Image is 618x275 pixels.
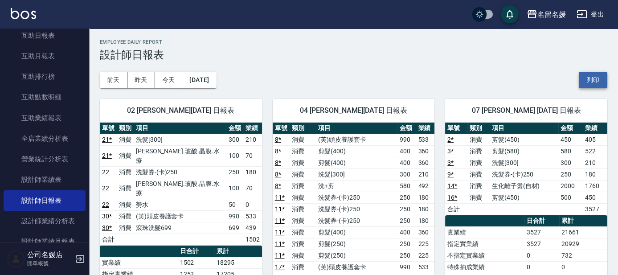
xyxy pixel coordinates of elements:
[416,145,434,157] td: 360
[316,157,397,168] td: 剪髮(400)
[226,134,243,145] td: 300
[490,192,558,203] td: 剪髮(450)
[524,238,559,250] td: 3527
[290,180,316,192] td: 消費
[283,106,424,115] span: 04 [PERSON_NAME][DATE] 日報表
[397,123,416,134] th: 金額
[583,145,607,157] td: 522
[226,166,243,178] td: 250
[467,168,490,180] td: 消費
[4,46,86,66] a: 互助月報表
[214,257,262,268] td: 18295
[117,166,134,178] td: 消費
[416,192,434,203] td: 180
[290,123,316,134] th: 類別
[524,250,559,261] td: 0
[117,222,134,234] td: 消費
[416,123,434,134] th: 業績
[7,250,25,268] img: Person
[117,199,134,210] td: 消費
[445,238,524,250] td: 指定實業績
[27,259,73,267] p: 開單帳號
[316,145,397,157] td: 剪髮(400)
[583,157,607,168] td: 210
[226,145,243,166] td: 100
[490,157,558,168] td: 洗髮[300]
[100,49,607,61] h3: 設計師日報表
[155,72,183,88] button: 今天
[243,166,262,178] td: 180
[490,168,558,180] td: 洗髮券-(卡)250
[290,203,316,215] td: 消費
[290,215,316,226] td: 消費
[397,157,416,168] td: 400
[467,134,490,145] td: 消費
[524,215,559,227] th: 日合計
[316,192,397,203] td: 洗髮券-(卡)250
[4,149,86,169] a: 營業統計分析表
[445,123,607,215] table: a dense table
[573,6,607,23] button: 登出
[243,145,262,166] td: 70
[111,106,251,115] span: 02 [PERSON_NAME][DATE] 日報表
[102,201,109,208] a: 22
[583,203,607,215] td: 3527
[416,238,434,250] td: 225
[290,192,316,203] td: 消費
[243,222,262,234] td: 439
[583,180,607,192] td: 1760
[467,192,490,203] td: 消費
[416,157,434,168] td: 360
[100,234,117,245] td: 合計
[397,226,416,238] td: 400
[558,180,583,192] td: 2000
[4,190,86,211] a: 設計師日報表
[134,145,226,166] td: [PERSON_NAME].玻酸.晶膜.水療
[397,168,416,180] td: 300
[558,134,583,145] td: 450
[583,168,607,180] td: 180
[4,231,86,252] a: 設計師業績月報表
[134,210,226,222] td: (芙)頭皮養護套卡
[290,134,316,145] td: 消費
[290,226,316,238] td: 消費
[416,226,434,238] td: 360
[316,134,397,145] td: (芙)頭皮養護套卡
[445,250,524,261] td: 不指定實業績
[4,87,86,107] a: 互助點數明細
[117,123,134,134] th: 類別
[243,178,262,199] td: 70
[117,178,134,199] td: 消費
[490,123,558,134] th: 項目
[490,180,558,192] td: 生化離子燙(自材)
[102,168,109,176] a: 22
[100,257,178,268] td: 實業績
[316,250,397,261] td: 剪髮(250)
[467,180,490,192] td: 消費
[226,123,243,134] th: 金額
[467,145,490,157] td: 消費
[214,246,262,257] th: 累計
[416,203,434,215] td: 180
[467,123,490,134] th: 類別
[445,261,524,273] td: 特殊抽成業績
[397,145,416,157] td: 400
[290,168,316,180] td: 消費
[178,257,215,268] td: 1502
[134,199,226,210] td: 勞水
[127,72,155,88] button: 昨天
[134,178,226,199] td: [PERSON_NAME].玻酸.晶膜.水療
[316,180,397,192] td: 洗+剪
[226,178,243,199] td: 100
[4,25,86,46] a: 互助日報表
[273,123,290,134] th: 單號
[290,250,316,261] td: 消費
[316,123,397,134] th: 項目
[397,192,416,203] td: 250
[134,166,226,178] td: 洗髮券-(卡)250
[537,9,566,20] div: 名留名媛
[397,203,416,215] td: 250
[445,226,524,238] td: 實業績
[316,238,397,250] td: 剪髮(250)
[290,261,316,273] td: 消費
